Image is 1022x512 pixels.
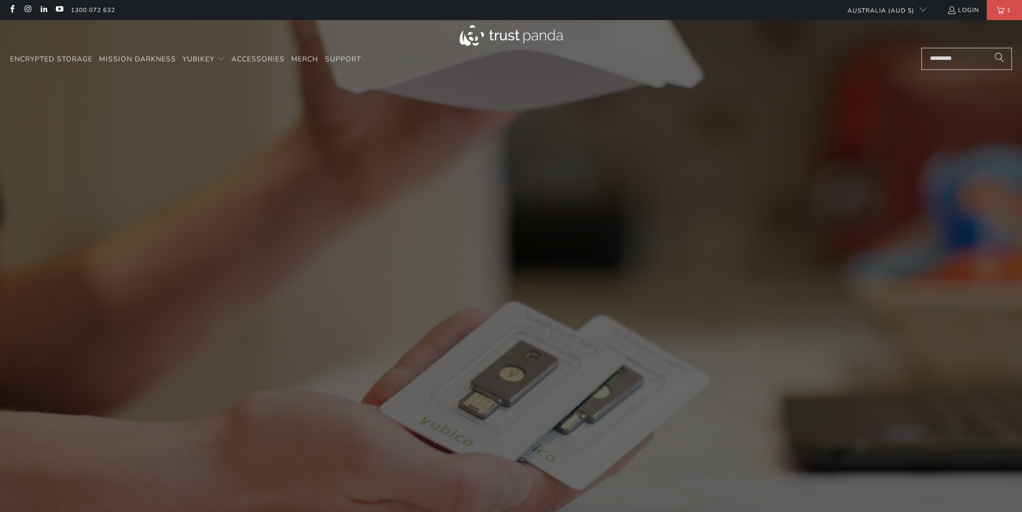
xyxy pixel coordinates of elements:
[10,48,361,71] nav: Translation missing: en.navigation.header.main_nav
[987,48,1012,70] button: Search
[231,54,285,64] span: Accessories
[325,54,361,64] span: Support
[99,54,176,64] span: Mission Darkness
[291,48,318,71] a: Merch
[291,54,318,64] span: Merch
[10,54,93,64] span: Encrypted Storage
[39,6,48,14] a: Trust Panda Australia on LinkedIn
[947,5,979,16] a: Login
[8,6,16,14] a: Trust Panda Australia on Facebook
[921,48,1012,70] input: Search...
[23,6,32,14] a: Trust Panda Australia on Instagram
[71,5,115,16] a: 1300 072 632
[183,48,225,71] summary: YubiKey
[183,54,214,64] span: YubiKey
[55,6,63,14] a: Trust Panda Australia on YouTube
[325,48,361,71] a: Support
[460,25,563,46] img: Trust Panda Australia
[99,48,176,71] a: Mission Darkness
[10,48,93,71] a: Encrypted Storage
[231,48,285,71] a: Accessories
